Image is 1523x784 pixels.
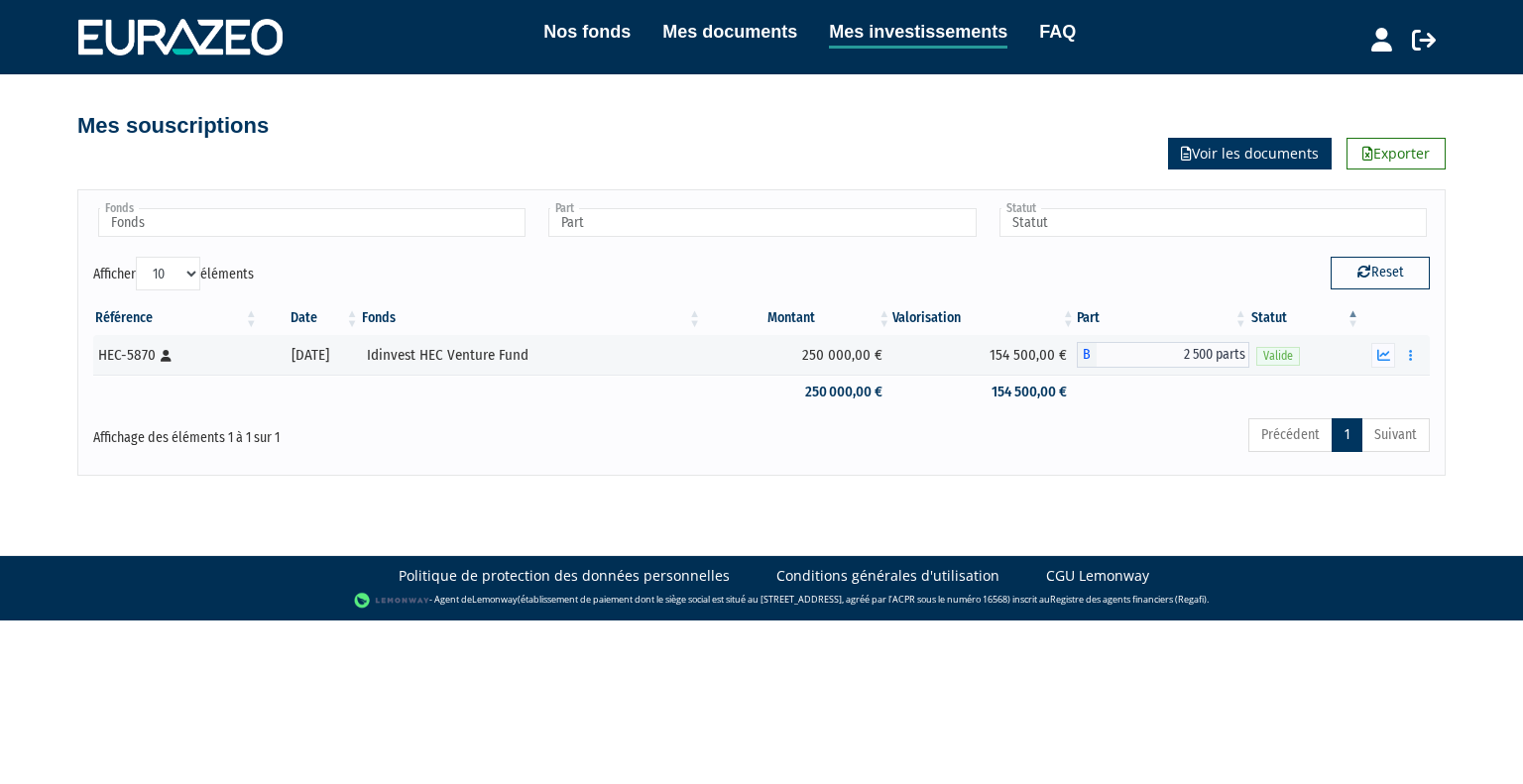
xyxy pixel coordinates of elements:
[136,257,200,290] select: Afficheréléments
[1248,418,1333,452] a: Précédent
[1249,301,1361,335] th: Statut : activer pour trier la colonne par ordre d&eacute;croissant
[703,335,892,375] td: 250 000,00 €
[93,301,260,335] th: Référence : activer pour trier la colonne par ordre croissant
[1331,257,1430,288] button: Reset
[1097,342,1249,368] span: 2 500 parts
[1361,418,1430,452] a: Suivant
[267,345,354,366] div: [DATE]
[367,345,696,366] div: Idinvest HEC Venture Fund
[662,18,797,46] a: Mes documents
[543,18,631,46] a: Nos fonds
[1168,138,1332,169] a: Voir les documents
[892,335,1077,375] td: 154 500,00 €
[360,301,703,335] th: Fonds: activer pour trier la colonne par ordre croissant
[703,301,892,335] th: Montant: activer pour trier la colonne par ordre croissant
[1077,301,1249,335] th: Part: activer pour trier la colonne par ordre croissant
[20,591,1503,611] div: - Agent de (établissement de paiement dont le siège social est situé au [STREET_ADDRESS], agréé p...
[78,19,283,55] img: 1732889491-logotype_eurazeo_blanc_rvb.png
[1077,342,1097,368] span: B
[1046,566,1149,586] a: CGU Lemonway
[1039,18,1076,46] a: FAQ
[260,301,361,335] th: Date: activer pour trier la colonne par ordre croissant
[703,375,892,409] td: 250 000,00 €
[399,566,730,586] a: Politique de protection des données personnelles
[1347,138,1446,169] a: Exporter
[98,345,253,366] div: HEC-5870
[161,350,172,362] i: [Français] Personne physique
[354,591,430,611] img: logo-lemonway.png
[77,114,269,138] h4: Mes souscriptions
[93,257,254,290] label: Afficher éléments
[1050,593,1207,606] a: Registre des agents financiers (Regafi)
[472,593,518,606] a: Lemonway
[1256,347,1300,366] span: Valide
[829,18,1007,49] a: Mes investissements
[776,566,999,586] a: Conditions générales d'utilisation
[892,301,1077,335] th: Valorisation: activer pour trier la colonne par ordre croissant
[1077,342,1249,368] div: B - Idinvest HEC Venture Fund
[1332,418,1362,452] a: 1
[892,375,1077,409] td: 154 500,00 €
[93,416,633,448] div: Affichage des éléments 1 à 1 sur 1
